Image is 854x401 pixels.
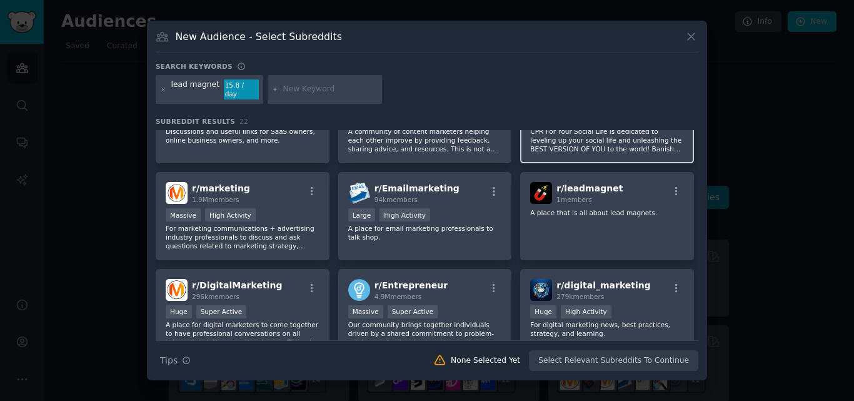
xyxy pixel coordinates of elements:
div: High Activity [379,208,430,221]
img: digital_marketing [530,279,552,301]
p: For marketing communications + advertising industry professionals to discuss and ask questions re... [166,224,319,250]
h3: Search keywords [156,62,233,71]
p: Our community brings together individuals driven by a shared commitment to problem-solving, profe... [348,320,502,347]
span: r/ Emailmarketing [374,183,460,193]
div: Huge [166,305,192,318]
div: lead magnet [171,79,219,99]
div: None Selected Yet [451,355,520,367]
span: r/ marketing [192,183,250,193]
div: Super Active [196,305,247,318]
p: A community of content marketers helping each other improve by providing feedback, sharing advice... [348,127,502,153]
span: Subreddit Results [156,117,235,126]
div: Super Active [388,305,438,318]
div: High Activity [561,305,611,318]
p: A place for digital marketers to come together to have professional conversations on all things d... [166,320,319,347]
img: DigitalMarketing [166,279,188,301]
span: 1.9M members [192,196,239,203]
span: r/ Entrepreneur [374,280,448,290]
div: Massive [166,208,201,221]
span: 1 members [556,196,592,203]
h3: New Audience - Select Subreddits [176,30,342,43]
img: Emailmarketing [348,182,370,204]
input: New Keyword [283,84,378,95]
span: r/ digital_marketing [556,280,650,290]
span: 94k members [374,196,418,203]
img: leadmagnet [530,182,552,204]
span: r/ leadmagnet [556,183,623,193]
span: 4.9M members [374,293,422,300]
span: r/ DigitalMarketing [192,280,282,290]
span: Tips [160,354,178,367]
div: High Activity [205,208,256,221]
span: 296k members [192,293,239,300]
img: marketing [166,182,188,204]
span: 279k members [556,293,604,300]
div: 15.8 / day [224,79,259,99]
p: A place that is all about lead magnets. [530,208,684,217]
p: For digital marketing news, best practices, strategy, and learning. [530,320,684,338]
p: Discussions and useful links for SaaS owners, online business owners, and more. [166,127,319,145]
p: A place for email marketing professionals to talk shop. [348,224,502,241]
div: Massive [348,305,383,318]
div: Large [348,208,376,221]
button: Tips [156,350,195,372]
img: Entrepreneur [348,279,370,301]
p: CPR For Your Social Life is dedicated to leveling up your social life and unleashing the BEST VER... [530,127,684,153]
div: Huge [530,305,556,318]
span: 22 [239,118,248,125]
